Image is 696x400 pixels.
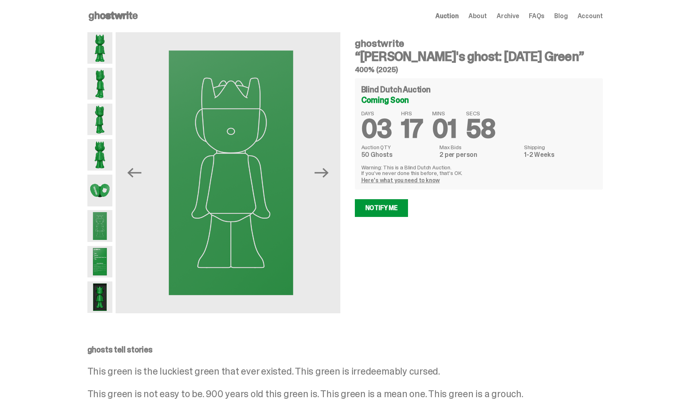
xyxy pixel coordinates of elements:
img: Schrodinger_Green_Hero_2.png [87,68,113,99]
h4: Blind Dutch Auction [361,85,431,94]
img: Schrodinger_Green_Hero_9.png [119,32,343,313]
span: DAYS [361,110,392,116]
span: 58 [466,112,495,146]
img: Schrodinger_Green_Hero_9.png [87,210,113,242]
a: About [468,13,487,19]
dd: 50 Ghosts [361,152,435,158]
a: FAQs [529,13,545,19]
img: Schrodinger_Green_Hero_7.png [87,175,113,206]
span: SECS [466,110,495,116]
dd: 1-2 Weeks [524,152,596,158]
dt: Max Bids [439,144,519,150]
h3: “[PERSON_NAME]'s ghost: [DATE] Green” [355,50,603,63]
p: This green is not easy to be. 900 years old this green is. This green is a mean one. This green i... [87,389,603,399]
p: ghosts tell stories [87,346,603,354]
img: Schrodinger_Green_Hero_1.png [87,32,113,64]
span: 01 [432,112,456,146]
span: 03 [361,112,392,146]
h4: ghostwrite [355,39,603,48]
div: Coming Soon [361,96,597,104]
span: MINS [432,110,456,116]
a: Account [578,13,603,19]
a: Archive [497,13,519,19]
button: Previous [125,164,143,181]
dt: Shipping [524,144,596,150]
p: Warning: This is a Blind Dutch Auction. If you’ve never done this before, that’s OK. [361,165,597,176]
img: Schrodinger_Green_Hero_13.png [87,281,113,313]
dd: 2 per person [439,152,519,158]
dt: Auction QTY [361,144,435,150]
a: Notify Me [355,199,408,217]
span: 17 [401,112,423,146]
h5: 400% (2025) [355,66,603,73]
img: Schrodinger_Green_Hero_12.png [87,246,113,277]
p: This green is the luckiest green that ever existed. This green is irredeemably cursed. [87,367,603,376]
img: Schrodinger_Green_Hero_6.png [87,139,113,171]
a: Here's what you need to know [361,177,440,184]
a: Auction [435,13,459,19]
a: Blog [554,13,568,19]
span: HRS [401,110,423,116]
button: Next [313,164,331,181]
img: Schrodinger_Green_Hero_3.png [87,104,113,135]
